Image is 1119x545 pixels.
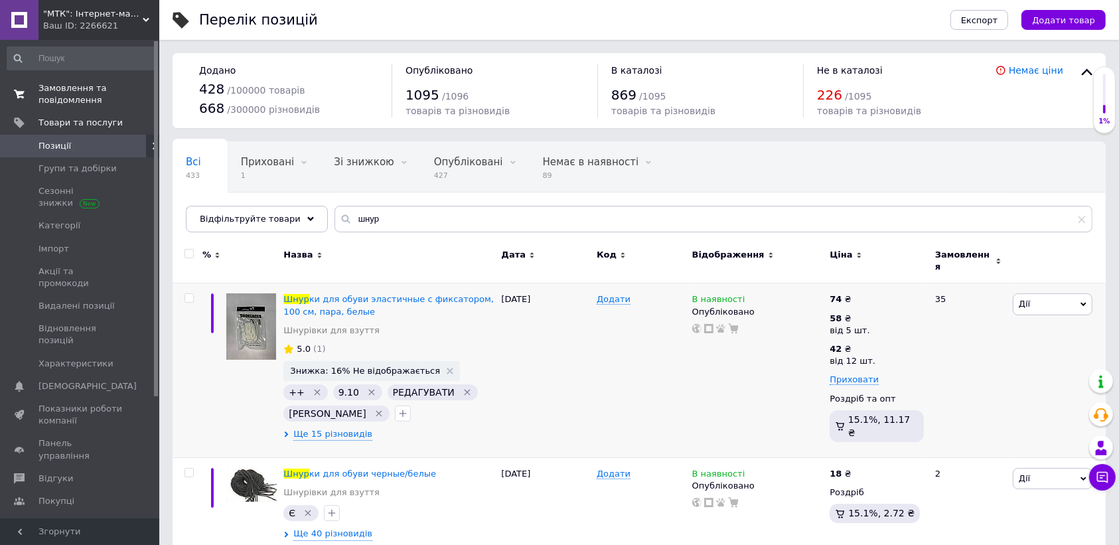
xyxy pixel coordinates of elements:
span: 89 [543,171,639,181]
span: Експорт [961,15,998,25]
span: / 1096 [442,91,469,102]
span: 433 [186,171,201,181]
div: Роздріб та опт [830,393,924,405]
div: ₴ [830,343,875,355]
a: Немає ціни [1009,65,1063,76]
span: В наявності [692,469,745,483]
span: 15.1%, 2.72 ₴ [848,508,915,518]
b: 74 [830,294,842,304]
span: / 1095 [639,91,666,102]
span: [PERSON_NAME] [289,408,366,419]
span: 1095 [406,87,439,103]
span: Шнур [283,294,309,304]
img: Шнурки для обуви черные/белые [226,468,277,502]
span: Ціна [830,249,852,261]
a: Шнурівки для взуття [283,487,380,499]
b: 18 [830,469,842,479]
span: Замовлення [935,249,992,273]
span: Характеристики [38,358,113,370]
span: Групи та добірки [38,163,117,175]
input: Пошук по назві позиції, артикулу і пошуковим запитам [335,206,1092,232]
button: Додати товар [1021,10,1106,30]
span: "МТК": Інтернет-магазин якісної взуттєвої косметики, товарів для дому та краси! [43,8,143,20]
svg: Видалити мітку [312,387,323,398]
div: від 5 шт. [830,325,869,337]
div: Опубліковано [692,306,824,318]
span: 226 [817,87,842,103]
span: Акції та промокоди [38,266,123,289]
div: ₴ [830,293,851,305]
span: 869 [611,87,636,103]
span: Назва [283,249,313,261]
span: Всі [186,156,201,168]
span: ++ [289,387,304,398]
svg: Видалити мітку [374,408,384,419]
span: [DEMOGRAPHIC_DATA] [38,380,137,392]
span: Відновлення позицій [38,323,123,347]
img: Шнурки для обуви эластичные с фиксатором, 100 см, пара, белые [226,293,276,360]
span: Відображення [692,249,765,261]
div: Перелік позицій [199,13,318,27]
span: Додати товар [1032,15,1095,25]
span: РЕДАГУВАТИ [393,387,455,398]
span: Дата [501,249,526,261]
span: Є [289,508,295,518]
span: ки для обуви эластичные с фиксатором, 100 см, пара, белые [283,294,494,316]
span: Позиції [38,140,71,152]
span: (1) [313,344,325,354]
span: Шнур [283,469,309,479]
span: Приховати [830,374,879,385]
span: Немає в наявності [186,206,282,218]
span: Сезонні знижки [38,185,123,209]
div: ₴ [830,468,851,480]
span: Додати [597,469,631,479]
span: товарів та різновидів [817,106,921,116]
button: Чат з покупцем [1089,464,1116,491]
span: Панель управління [38,437,123,461]
div: ₴ [830,313,869,325]
span: Опубліковані [434,156,503,168]
span: 5.0 [297,344,311,354]
span: Немає в наявності [543,156,639,168]
span: Код [597,249,617,261]
span: ки для обуви черные/белые [309,469,436,479]
span: Ще 15 різновидів [293,428,372,441]
span: Дії [1019,299,1030,309]
span: Імпорт [38,243,69,255]
button: Експорт [950,10,1009,30]
span: товарів та різновидів [406,106,510,116]
span: Зі знижкою [334,156,394,168]
span: / 1095 [845,91,871,102]
span: Покупці [38,495,74,507]
div: Опубліковано [692,480,824,492]
span: Ще 40 різновидів [293,528,372,540]
span: / 300000 різновидів [227,104,320,115]
span: 668 [199,100,224,116]
span: 427 [434,171,503,181]
div: 1% [1094,117,1115,126]
div: Ваш ID: 2266621 [43,20,159,32]
span: Приховані [241,156,295,168]
span: Товари та послуги [38,117,123,129]
div: 35 [927,283,1009,458]
span: Видалені позиції [38,300,115,312]
b: 58 [830,313,842,323]
input: Пошук [7,46,156,70]
span: Знижка: 16% Не відображається [290,366,440,375]
b: 42 [830,344,842,354]
span: товарів та різновидів [611,106,715,116]
span: % [202,249,211,261]
span: В наявності [692,294,745,308]
div: Роздріб [830,487,924,499]
a: Шнурівки для взуття [283,325,380,337]
span: Відфільтруйте товари [200,214,301,224]
span: Категорії [38,220,80,232]
span: 428 [199,81,224,97]
div: від 12 шт. [830,355,875,367]
a: Шнурки для обуви эластичные с фиксатором, 100 см, пара, белые [283,294,494,316]
span: Додано [199,65,236,76]
span: Замовлення та повідомлення [38,82,123,106]
span: 1 [241,171,295,181]
span: Додати [597,294,631,305]
span: Не в каталозі [817,65,883,76]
